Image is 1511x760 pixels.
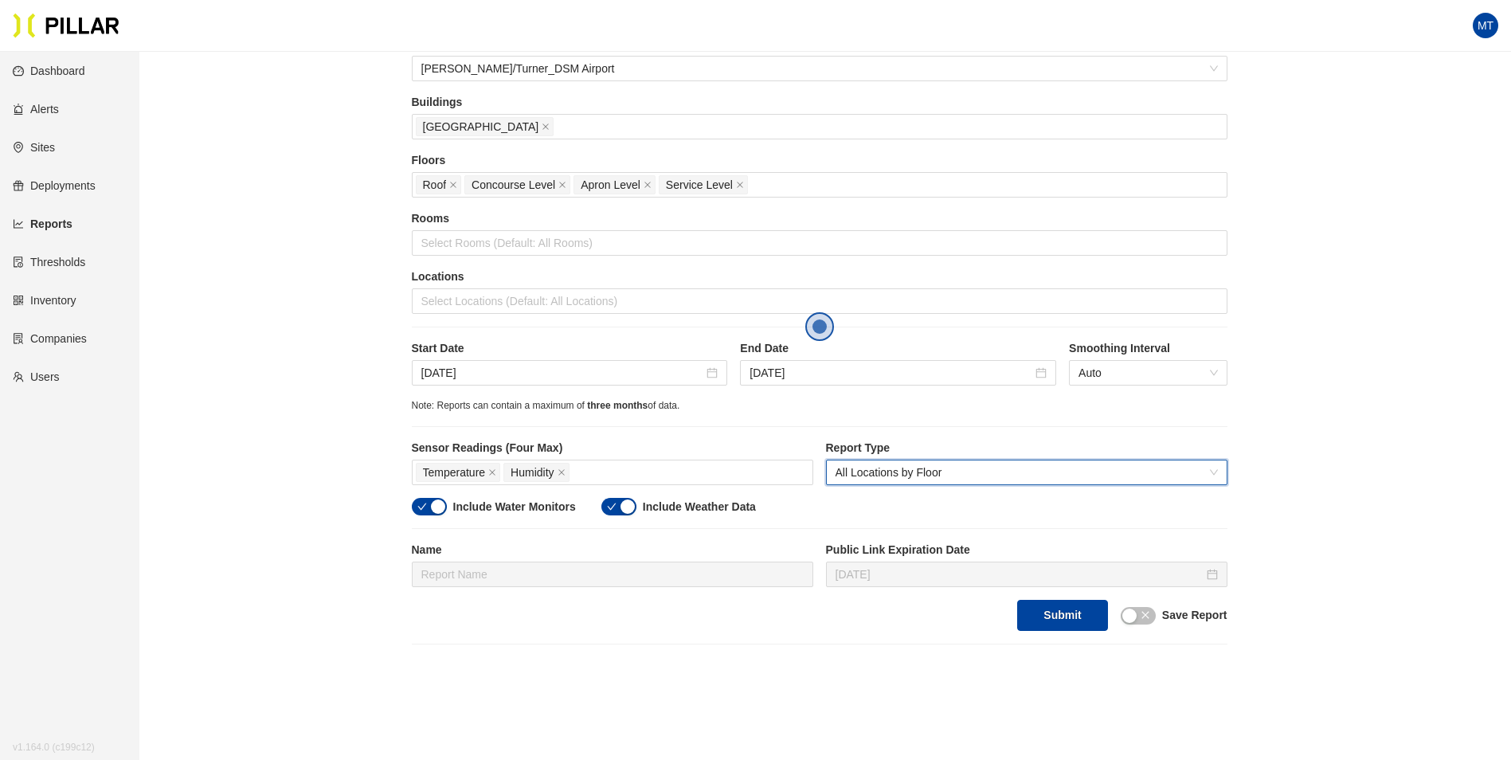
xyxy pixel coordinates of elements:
[417,502,427,511] span: check
[643,499,756,515] label: Include Weather Data
[472,176,555,194] span: Concourse Level
[542,123,550,132] span: close
[1078,361,1217,385] span: Auto
[558,181,566,190] span: close
[1017,600,1107,631] button: Submit
[412,542,813,558] label: Name
[740,340,1056,357] label: End Date
[13,13,119,38] img: Pillar Technologies
[453,499,576,515] label: Include Water Monitors
[1141,610,1150,620] span: close
[13,141,55,154] a: environmentSites
[488,468,496,478] span: close
[412,268,1227,285] label: Locations
[826,542,1227,558] label: Public Link Expiration Date
[412,398,1227,413] div: Note: Reports can contain a maximum of of data.
[421,364,704,382] input: Sep 1, 2025
[412,440,813,456] label: Sensor Readings (Four Max)
[423,176,447,194] span: Roof
[644,181,652,190] span: close
[412,152,1227,169] label: Floors
[666,176,733,194] span: Service Level
[421,57,1218,80] span: Weitz/Turner_DSM Airport
[13,217,72,230] a: line-chartReports
[13,103,59,116] a: alertAlerts
[412,210,1227,227] label: Rooms
[13,256,85,268] a: exceptionThresholds
[412,340,728,357] label: Start Date
[13,370,60,383] a: teamUsers
[13,65,85,77] a: dashboardDashboard
[607,502,617,511] span: check
[1069,340,1227,357] label: Smoothing Interval
[412,94,1227,111] label: Buildings
[587,400,648,411] span: three months
[805,312,834,341] button: Open the dialog
[449,181,457,190] span: close
[558,468,566,478] span: close
[423,118,539,135] span: [GEOGRAPHIC_DATA]
[836,460,1218,484] span: All Locations by Floor
[511,464,554,481] span: Humidity
[423,464,486,481] span: Temperature
[1162,607,1227,624] label: Save Report
[581,176,640,194] span: Apron Level
[836,566,1204,583] input: Oct 14, 2025
[13,294,76,307] a: qrcodeInventory
[13,332,87,345] a: solutionCompanies
[1478,13,1493,38] span: MT
[826,440,1227,456] label: Report Type
[13,179,96,192] a: giftDeployments
[750,364,1032,382] input: Sep 30, 2025
[412,562,813,587] input: Report Name
[736,181,744,190] span: close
